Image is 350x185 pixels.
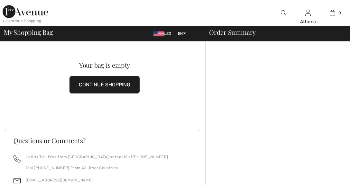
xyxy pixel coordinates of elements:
h3: Questions or Comments? [14,137,190,144]
img: My Info [305,9,311,17]
img: My Bag [330,9,335,17]
a: [PHONE_NUMBER] [133,155,168,159]
span: USD [153,31,174,36]
span: My Shopping Bag [4,29,53,35]
a: [EMAIL_ADDRESS][DOMAIN_NAME] [26,178,93,182]
span: EN [178,31,186,36]
img: 1ère Avenue [3,5,48,18]
img: call [14,155,21,162]
div: Athena [296,18,320,25]
img: email [14,177,21,184]
img: search the website [281,9,286,17]
button: CONTINUE SHOPPING [69,76,140,93]
div: < Continue Shopping [3,18,41,24]
p: Dial [PHONE_NUMBER] From All Other Countries [26,165,168,171]
a: Sign In [305,10,311,16]
div: Order Summary [201,29,346,35]
a: 0 [321,9,345,17]
span: 0 [338,10,341,16]
p: Call us Toll-Free from [GEOGRAPHIC_DATA] or the US at [26,154,168,160]
img: US Dollar [153,31,164,36]
div: Your bag is empty [14,62,195,68]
